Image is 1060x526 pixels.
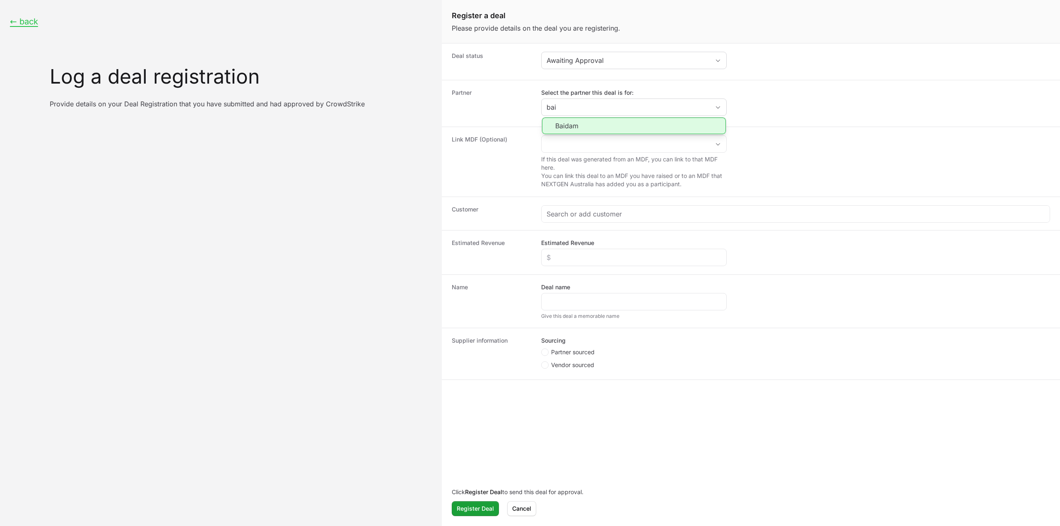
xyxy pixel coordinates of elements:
dt: Link MDF (Optional) [452,135,531,188]
div: Close [710,99,726,115]
h1: Log a deal registration [50,67,432,86]
h1: Register a deal [452,10,1050,22]
dl: Create activity form [442,43,1060,380]
label: Estimated Revenue [541,239,594,247]
label: Select the partner this deal is for: [541,89,727,97]
input: Search or add customer [547,209,1045,219]
b: Register Deal [465,488,502,495]
p: Click to send this deal for approval. [452,488,1050,496]
button: Awaiting Approval [542,52,726,69]
dt: Partner [452,89,531,118]
div: Awaiting Approval [547,55,710,65]
dt: Estimated Revenue [452,239,531,266]
span: Vendor sourced [551,361,594,369]
dt: Supplier information [452,336,531,371]
span: Register Deal [457,504,494,514]
button: Register Deal [452,501,499,516]
p: Please provide details on the deal you are registering. [452,23,1050,33]
button: ← back [10,17,38,27]
span: Cancel [512,504,531,514]
button: Cancel [507,501,536,516]
label: Deal name [541,283,570,291]
dt: Deal status [452,52,531,72]
div: Open [710,136,726,152]
dt: Name [452,283,531,319]
p: Provide details on your Deal Registration that you have submitted and had approved by CrowdStrike [50,100,421,108]
legend: Sourcing [541,336,566,345]
span: Partner sourced [551,348,595,356]
p: If this deal was generated from an MDF, you can link to that MDF here. You can link this deal to ... [541,155,727,188]
dt: Customer [452,205,531,222]
input: $ [547,252,721,262]
div: Give this deal a memorable name [541,313,727,319]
